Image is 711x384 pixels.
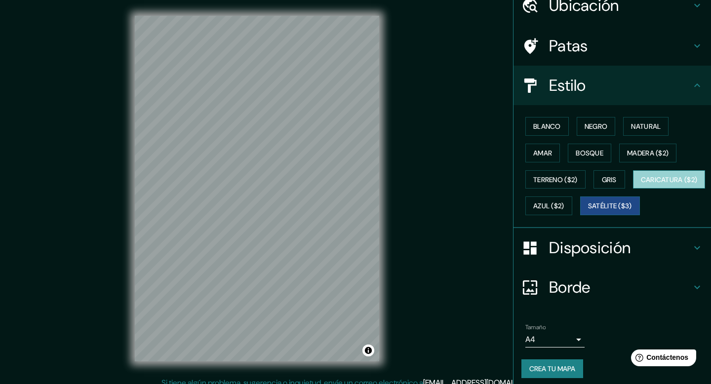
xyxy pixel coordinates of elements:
div: Estilo [513,66,711,105]
font: Gris [602,175,617,184]
button: Natural [623,117,669,136]
font: A4 [525,334,535,345]
font: Azul ($2) [533,202,564,211]
font: Natural [631,122,661,131]
button: Negro [577,117,616,136]
font: Satélite ($3) [588,202,632,211]
font: Terreno ($2) [533,175,578,184]
div: Disposición [513,228,711,268]
button: Caricatura ($2) [633,170,706,189]
font: Borde [549,277,591,298]
button: Satélite ($3) [580,196,640,215]
button: Activar o desactivar atribución [362,345,374,356]
font: Blanco [533,122,561,131]
font: Disposición [549,237,631,258]
button: Madera ($2) [619,144,676,162]
button: Amar [525,144,560,162]
font: Amar [533,149,552,157]
font: Negro [585,122,608,131]
button: Azul ($2) [525,196,572,215]
font: Caricatura ($2) [641,175,698,184]
button: Bosque [568,144,611,162]
font: Madera ($2) [627,149,669,157]
button: Terreno ($2) [525,170,586,189]
font: Crea tu mapa [529,364,575,373]
button: Blanco [525,117,569,136]
iframe: Lanzador de widgets de ayuda [623,346,700,373]
canvas: Mapa [135,16,379,361]
button: Crea tu mapa [521,359,583,378]
font: Patas [549,36,588,56]
font: Tamaño [525,323,546,331]
div: A4 [525,332,585,347]
div: Patas [513,26,711,66]
div: Borde [513,268,711,307]
font: Bosque [576,149,603,157]
font: Estilo [549,75,586,96]
button: Gris [593,170,625,189]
